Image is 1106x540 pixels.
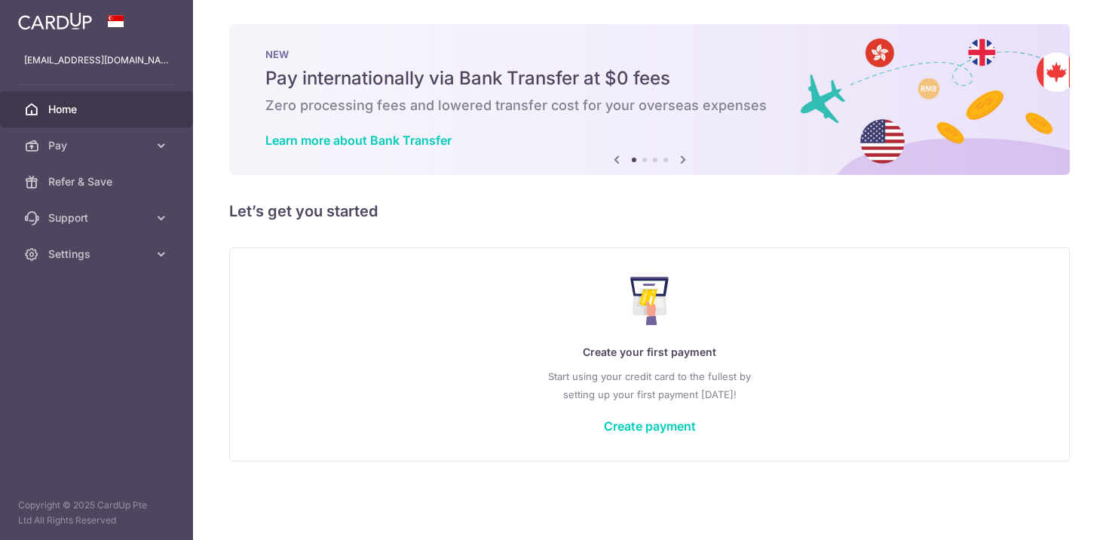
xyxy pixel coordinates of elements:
[265,133,452,148] a: Learn more about Bank Transfer
[48,138,148,153] span: Pay
[260,343,1039,361] p: Create your first payment
[260,367,1039,403] p: Start using your credit card to the fullest by setting up your first payment [DATE]!
[48,102,148,117] span: Home
[48,210,148,226] span: Support
[48,174,148,189] span: Refer & Save
[229,199,1070,223] h5: Let’s get you started
[48,247,148,262] span: Settings
[265,66,1034,91] h5: Pay internationally via Bank Transfer at $0 fees
[630,277,669,325] img: Make Payment
[604,419,696,434] a: Create payment
[18,12,92,30] img: CardUp
[24,53,169,68] p: [EMAIL_ADDRESS][DOMAIN_NAME]
[265,48,1034,60] p: NEW
[265,97,1034,115] h6: Zero processing fees and lowered transfer cost for your overseas expenses
[229,24,1070,175] img: Bank transfer banner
